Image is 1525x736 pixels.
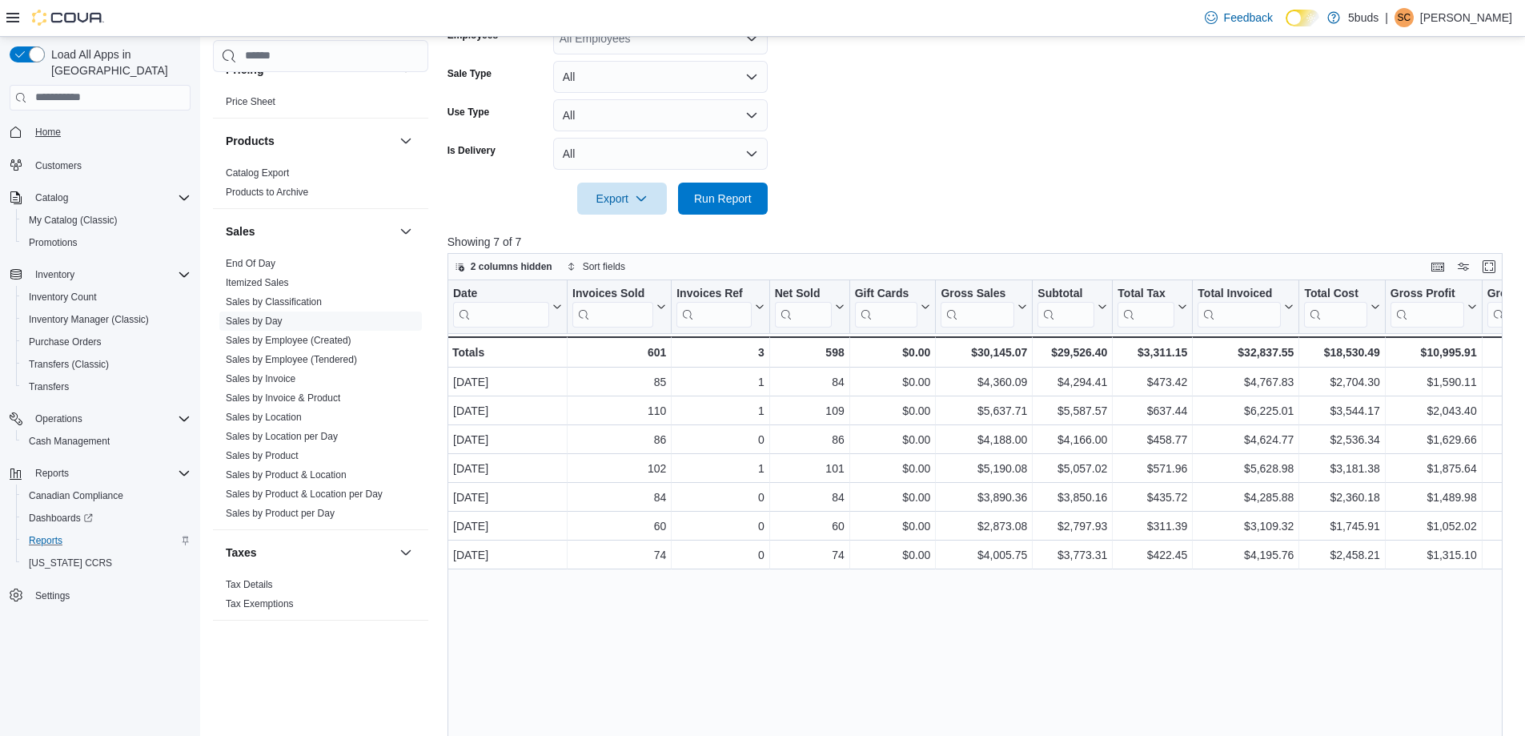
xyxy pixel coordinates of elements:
span: Dashboards [29,512,93,525]
span: [US_STATE] CCRS [29,557,112,569]
button: Settings [3,584,197,607]
div: $3,109.32 [1198,517,1294,536]
span: Inventory Manager (Classic) [29,313,149,326]
div: $3,311.15 [1118,343,1187,362]
div: Invoices Sold [572,287,653,302]
a: Inventory Manager (Classic) [22,310,155,329]
div: 60 [572,517,666,536]
div: Subtotal [1037,287,1094,328]
div: Taxes [213,575,428,620]
div: 0 [676,517,764,536]
span: Inventory [29,265,191,284]
a: Sales by Product & Location per Day [226,489,383,500]
button: Reports [3,462,197,485]
button: Cash Management [16,430,197,452]
p: [PERSON_NAME] [1420,8,1512,27]
button: Keyboard shortcuts [1428,257,1447,276]
button: Sort fields [560,257,632,276]
div: $4,188.00 [941,430,1027,449]
div: $2,043.40 [1391,401,1477,420]
span: Sales by Location per Day [226,430,338,443]
a: Feedback [1198,2,1279,34]
div: $637.44 [1118,401,1187,420]
button: Inventory Manager (Classic) [16,308,197,331]
a: Sales by Product [226,450,299,461]
div: Invoices Sold [572,287,653,328]
div: Pricing [213,92,428,118]
div: $29,526.40 [1037,343,1107,362]
div: [DATE] [453,488,562,507]
span: Inventory Manager (Classic) [22,310,191,329]
span: SC [1398,8,1411,27]
a: Sales by Employee (Created) [226,335,351,346]
a: Cash Management [22,432,116,451]
button: Transfers [16,376,197,398]
span: Sales by Product [226,449,299,462]
div: $5,637.71 [941,401,1027,420]
span: 2 columns hidden [471,260,552,273]
div: $473.42 [1118,372,1187,392]
div: 86 [775,430,845,449]
div: $5,587.57 [1037,401,1107,420]
p: Showing 7 of 7 [447,234,1514,250]
button: Products [396,131,415,151]
div: $0.00 [855,459,931,478]
div: $2,873.08 [941,517,1027,536]
button: Invoices Ref [676,287,764,328]
p: 5buds [1348,8,1379,27]
a: Sales by Day [226,316,283,327]
div: Total Invoiced [1198,287,1281,302]
div: Date [453,287,549,328]
a: Sales by Location per Day [226,431,338,442]
div: $1,745.91 [1304,517,1379,536]
div: [DATE] [453,517,562,536]
span: Purchase Orders [29,336,102,348]
div: Gross Sales [941,287,1014,328]
button: Total Cost [1304,287,1379,328]
button: Taxes [396,543,415,562]
div: $571.96 [1118,459,1187,478]
span: Customers [35,159,82,172]
span: Transfers [22,377,191,396]
button: Gross Sales [941,287,1027,328]
a: Products to Archive [226,187,308,198]
div: $458.77 [1118,430,1187,449]
button: Purchase Orders [16,331,197,353]
div: $1,590.11 [1391,372,1477,392]
div: $1,489.98 [1391,488,1477,507]
button: 2 columns hidden [448,257,559,276]
div: $0.00 [855,488,931,507]
div: $4,294.41 [1037,372,1107,392]
div: $0.00 [855,517,931,536]
button: Display options [1454,257,1473,276]
label: Sale Type [447,67,492,80]
div: $5,057.02 [1037,459,1107,478]
div: 84 [775,488,845,507]
div: $1,875.64 [1391,459,1477,478]
h3: Sales [226,223,255,239]
a: Dashboards [16,507,197,529]
span: Settings [29,585,191,605]
div: $1,315.10 [1391,545,1477,565]
div: $4,767.83 [1198,372,1294,392]
div: $422.45 [1118,545,1187,565]
div: [DATE] [453,401,562,420]
div: $3,544.17 [1304,401,1379,420]
div: 101 [775,459,845,478]
span: Run Report [694,191,752,207]
button: Inventory [3,263,197,286]
div: $0.00 [855,401,931,420]
span: Transfers (Classic) [29,358,109,371]
button: Invoices Sold [572,287,666,328]
div: 598 [774,343,844,362]
div: $4,285.88 [1198,488,1294,507]
div: [DATE] [453,545,562,565]
button: Reports [16,529,197,552]
div: 84 [775,372,845,392]
span: Sales by Product & Location per Day [226,488,383,501]
a: Itemized Sales [226,277,289,288]
a: Tax Exemptions [226,598,294,609]
span: Transfers (Classic) [22,355,191,374]
div: 1 [676,401,764,420]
